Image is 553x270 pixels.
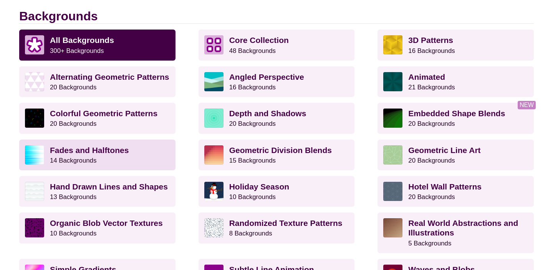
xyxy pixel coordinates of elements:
[408,120,455,127] small: 20 Backgrounds
[408,72,445,81] strong: Animated
[50,182,168,191] strong: Hand Drawn Lines and Shapes
[408,193,455,201] small: 20 Backgrounds
[50,146,129,155] strong: Fades and Halftones
[50,219,163,227] strong: Organic Blob Vector Textures
[383,182,402,201] img: intersecting outlined circles formation pattern
[408,36,453,44] strong: 3D Patterns
[204,218,224,237] img: gray texture pattern on white
[3,43,47,49] a: Enable Validation
[19,212,176,243] a: Organic Blob Vector Textures10 Backgrounds
[377,66,534,97] a: Animated21 Backgrounds
[50,72,169,81] strong: Alternating Geometric Patterns
[229,72,304,81] strong: Angled Perspective
[50,36,114,44] strong: All Backgrounds
[229,47,276,54] small: 48 Backgrounds
[204,109,224,128] img: green layered rings within rings
[19,9,534,24] h2: Backgrounds
[383,35,402,54] img: fancy golden cube pattern
[19,30,176,60] a: All Backgrounds 300+ Backgrounds
[229,182,289,191] strong: Holiday Season
[229,120,276,127] small: 20 Backgrounds
[199,176,355,207] a: Holiday Season10 Backgrounds
[25,72,44,91] img: light purple and white alternating triangle pattern
[377,212,534,253] a: Real World Abstractions and Illustrations5 Backgrounds
[229,230,272,237] small: 8 Backgrounds
[3,43,47,49] abbr: Enabling validation will send analytics events to the Bazaarvoice validation service. If an event...
[199,66,355,97] a: Angled Perspective16 Backgrounds
[383,218,402,237] img: wooden floor pattern
[204,72,224,91] img: abstract landscape with sky mountains and water
[19,140,176,170] a: Fades and Halftones14 Backgrounds
[199,30,355,60] a: Core Collection 48 Backgrounds
[19,176,176,207] a: Hand Drawn Lines and Shapes13 Backgrounds
[204,182,224,201] img: vector art snowman with black hat, branch arms, and carrot nose
[19,103,176,133] a: Colorful Geometric Patterns20 Backgrounds
[25,145,44,165] img: blue lights stretching horizontally over white
[383,109,402,128] img: green to black rings rippling away from corner
[50,84,96,91] small: 20 Backgrounds
[25,182,44,201] img: white subtle wave background
[50,230,96,237] small: 10 Backgrounds
[199,212,355,243] a: Randomized Texture Patterns8 Backgrounds
[229,157,276,164] small: 15 Backgrounds
[408,146,480,155] strong: Geometric Line Art
[50,193,96,201] small: 13 Backgrounds
[383,145,402,165] img: geometric web of connecting lines
[408,182,482,191] strong: Hotel Wall Patterns
[229,36,289,44] strong: Core Collection
[50,109,157,118] strong: Colorful Geometric Patterns
[50,157,96,164] small: 14 Backgrounds
[229,146,332,155] strong: Geometric Division Blends
[408,84,455,91] small: 21 Backgrounds
[408,219,518,237] strong: Real World Abstractions and Illustrations
[408,109,505,118] strong: Embedded Shape Blends
[19,66,176,97] a: Alternating Geometric Patterns20 Backgrounds
[377,140,534,170] a: Geometric Line Art20 Backgrounds
[3,18,112,31] h5: Bazaarvoice Analytics content is not detected on this page.
[50,120,96,127] small: 20 Backgrounds
[25,109,44,128] img: a rainbow pattern of outlined geometric shapes
[408,240,451,247] small: 5 Backgrounds
[204,145,224,165] img: red-to-yellow gradient large pixel grid
[199,103,355,133] a: Depth and Shadows20 Backgrounds
[229,84,276,91] small: 16 Backgrounds
[3,3,112,10] p: Analytics Inspector 1.7.0
[25,218,44,237] img: Purple vector splotches
[229,109,306,118] strong: Depth and Shadows
[383,72,402,91] img: green rave light effect animated background
[229,219,343,227] strong: Randomized Texture Patterns
[377,176,534,207] a: Hotel Wall Patterns20 Backgrounds
[50,47,104,54] small: 300+ Backgrounds
[408,157,455,164] small: 20 Backgrounds
[229,193,276,201] small: 10 Backgrounds
[377,103,534,133] a: Embedded Shape Blends20 Backgrounds
[377,30,534,60] a: 3D Patterns16 Backgrounds
[408,47,455,54] small: 16 Backgrounds
[199,140,355,170] a: Geometric Division Blends15 Backgrounds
